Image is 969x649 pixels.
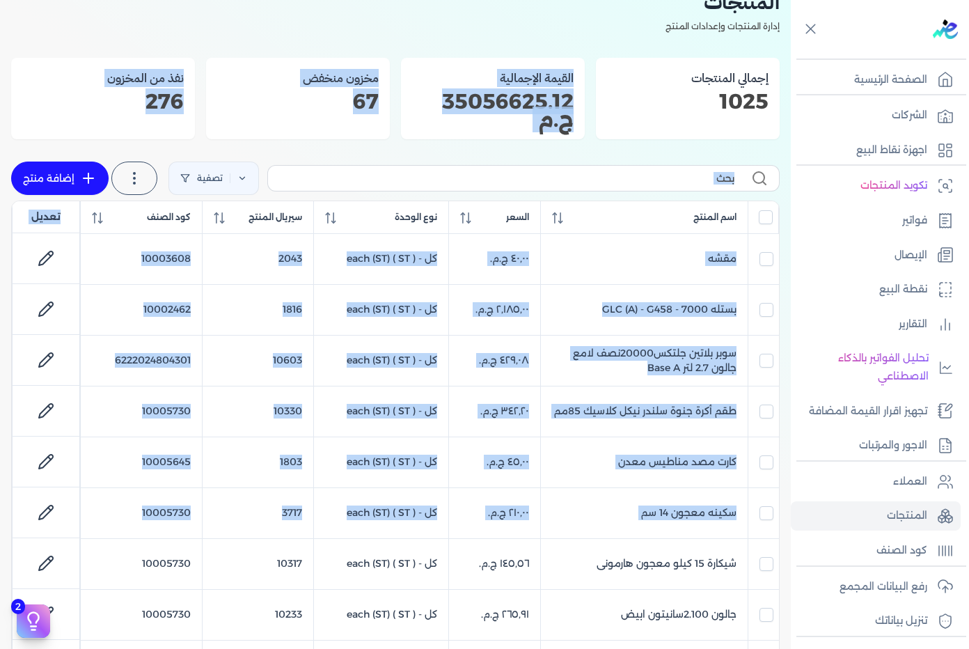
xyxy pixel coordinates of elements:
td: كل - each (ST) ( ST ) [313,386,448,437]
p: تحليل الفواتير بالذكاء الاصطناعي [798,350,929,385]
td: 10005730 [80,589,202,640]
p: 276 [22,93,184,111]
td: 10317 [202,538,313,589]
a: تجهيز اقرار القيمة المضافة [791,397,961,426]
a: العملاء [791,467,961,496]
a: فواتير [791,206,961,235]
img: logo [933,19,958,39]
p: نقطة البيع [879,281,927,299]
td: كل - each (ST) ( ST ) [313,487,448,538]
h3: القيمة الإجمالية [412,69,574,87]
td: كل - each (ST) ( ST ) [313,233,448,284]
p: الشركات [892,107,927,125]
td: سوبر بلاتين جلتكس20000نصف لامع جالون 2.7 لتر Base A [541,335,748,386]
td: 10003608 [80,233,202,284]
td: 10005730 [80,538,202,589]
td: 10002462 [80,284,202,335]
a: الشركات [791,101,961,130]
td: ‏٣٤٢٫٢٠ ج.م.‏ [448,386,540,437]
td: ‏٢٬١٨٥٫٠٠ ج.م.‏ [448,284,540,335]
a: الاجور والمرتبات [791,431,961,460]
a: الصفحة الرئيسية [791,65,961,95]
p: تنزيل بياناتك [875,612,927,630]
td: 10233 [202,589,313,640]
span: نوع الوحدة [395,211,437,224]
a: اجهزة نقاط البيع [791,136,961,165]
a: رفع البيانات المجمع [791,572,961,602]
td: كل - each (ST) ( ST ) [313,589,448,640]
p: المنتجات [887,507,927,525]
h3: مخزون منخفض [217,69,379,87]
td: بستله 7000 - GLC (A) - G458 [541,284,748,335]
td: مقشه [541,233,748,284]
td: 10005730 [80,487,202,538]
a: تكويد المنتجات [791,171,961,201]
p: 1025 [607,93,769,111]
td: كارت مصد مناطيس معدن [541,437,748,487]
p: فواتير [902,212,927,230]
td: ‏١٤٥٫٥٦ ج.م.‏ [448,538,540,589]
td: ‏٤٥٫٠٠ ج.م.‏ [448,437,540,487]
a: الإيصال [791,241,961,270]
td: كل - each (ST) ( ST ) [313,538,448,589]
td: 10005730 [80,386,202,437]
span: 2 [11,599,25,614]
p: الإيصال [895,247,927,265]
td: كل - each (ST) ( ST ) [313,284,448,335]
td: ‏٤٢٩٫٠٨ ج.م.‏ [448,335,540,386]
a: تحليل الفواتير بالذكاء الاصطناعي [791,344,961,391]
p: اجهزة نقاط البيع [856,141,927,159]
span: كود الصنف [147,211,191,224]
td: 10005645 [80,437,202,487]
td: ‏٢٦٥٫٩١ ج.م.‏ [448,589,540,640]
span: السعر [506,211,529,224]
p: إدارة المنتجات وإعدادات المنتج [11,17,780,36]
p: رفع البيانات المجمع [840,578,927,596]
td: كل - each (ST) ( ST ) [313,335,448,386]
p: 67 [217,93,379,111]
a: تصفية [168,162,259,195]
td: ‏٤٠٫٠٠ ج.م.‏ [448,233,540,284]
td: جالون 2.100سانيتون ابيض [541,589,748,640]
h3: إجمالي المنتجات [607,69,769,87]
td: طقم أكرة جنوة سلندر نيكل كلاسيك 85مم [541,386,748,437]
a: تنزيل بياناتك [791,607,961,636]
td: 1816 [202,284,313,335]
p: الاجور والمرتبات [859,437,927,455]
p: تكويد المنتجات [860,177,927,195]
span: تعديل [31,210,61,224]
td: ‏٢١٠٫٠٠ ج.م.‏ [448,487,540,538]
p: التقارير [899,315,927,334]
p: الصفحة الرئيسية [854,71,927,89]
a: كود الصنف [791,536,961,565]
p: تجهيز اقرار القيمة المضافة [809,402,927,421]
td: 1803 [202,437,313,487]
a: المنتجات [791,501,961,531]
td: 3717 [202,487,313,538]
td: كل - each (ST) ( ST ) [313,437,448,487]
span: سيريال المنتج [249,211,302,224]
td: شيكارة 15 كيلو معجون هارمونى [541,538,748,589]
a: إضافة منتج [11,162,109,195]
a: التقارير [791,310,961,339]
td: سكينه معجون 14 سم [541,487,748,538]
td: 10330 [202,386,313,437]
p: 35056625.12 ج.م [412,93,574,128]
input: بحث [279,171,734,186]
button: 2 [17,604,50,638]
td: 10603 [202,335,313,386]
p: العملاء [893,473,927,491]
p: كود الصنف [876,542,927,560]
a: نقطة البيع [791,275,961,304]
span: اسم المنتج [693,211,736,224]
td: 2043 [202,233,313,284]
h3: نفذ من المخزون [22,69,184,87]
td: 6222024804301 [80,335,202,386]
